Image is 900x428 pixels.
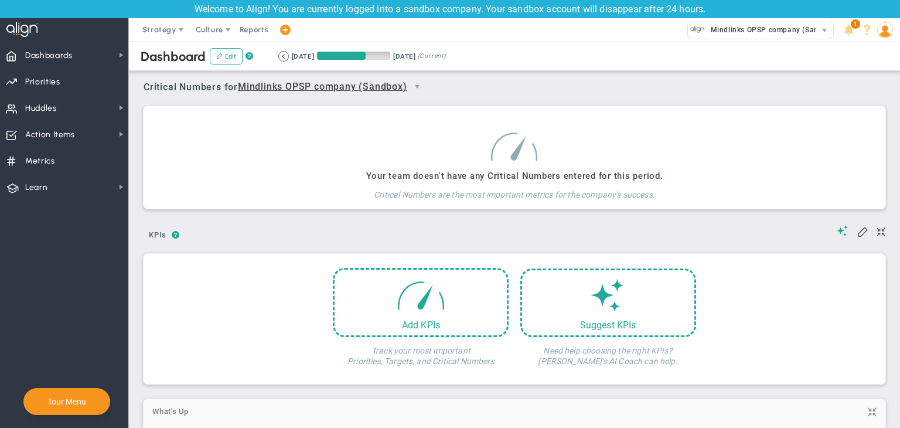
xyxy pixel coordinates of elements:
h3: Your team doesn't have any Critical Numbers entered for this period. [366,171,663,181]
span: 1 [851,19,860,29]
div: Add KPIs [335,320,507,331]
button: Tour Menu [44,396,90,407]
span: Critical Numbers for [144,77,430,98]
button: Edit [210,48,243,64]
span: (Current) [418,51,446,62]
button: KPIs [144,226,172,246]
span: Suggestions (AI Feature) [837,225,848,236]
span: Reports [234,18,275,42]
h4: Track your most important Priorities, Targets, and Critical Numbers [333,337,509,366]
img: 210392.Person.photo [877,22,893,38]
div: Suggest KPIs [522,320,694,331]
div: Period Progress: 66% Day 60 of 90 with 30 remaining. [317,52,390,60]
span: Dashboards [25,43,73,68]
span: Mindlinks OPSP company (Sandbox) [705,22,838,38]
button: Go to previous period [278,51,289,62]
span: Huddles [25,96,57,121]
li: Announcements [840,18,858,42]
span: Strategy [142,25,176,34]
div: [DATE] [292,51,314,62]
span: Dashboard [141,49,206,64]
span: Priorities [25,70,60,94]
span: select [816,22,833,39]
span: Metrics [25,149,55,174]
span: Action Items [25,123,75,147]
span: KPIs [144,226,172,244]
h4: Need help choosing the right KPIs? [PERSON_NAME]'s AI Coach can help. [520,337,696,366]
span: Learn [25,175,47,200]
div: [DATE] [393,51,415,62]
img: 33647.Company.photo [690,22,705,37]
span: Edit My KPIs [857,225,868,237]
span: select [407,77,427,97]
h4: Critical Numbers are the most important metrics for the company's success. [366,181,663,200]
span: Culture [196,25,223,34]
li: Help & Frequently Asked Questions (FAQ) [858,18,876,42]
span: Mindlinks OPSP company (Sandbox) [238,80,407,94]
